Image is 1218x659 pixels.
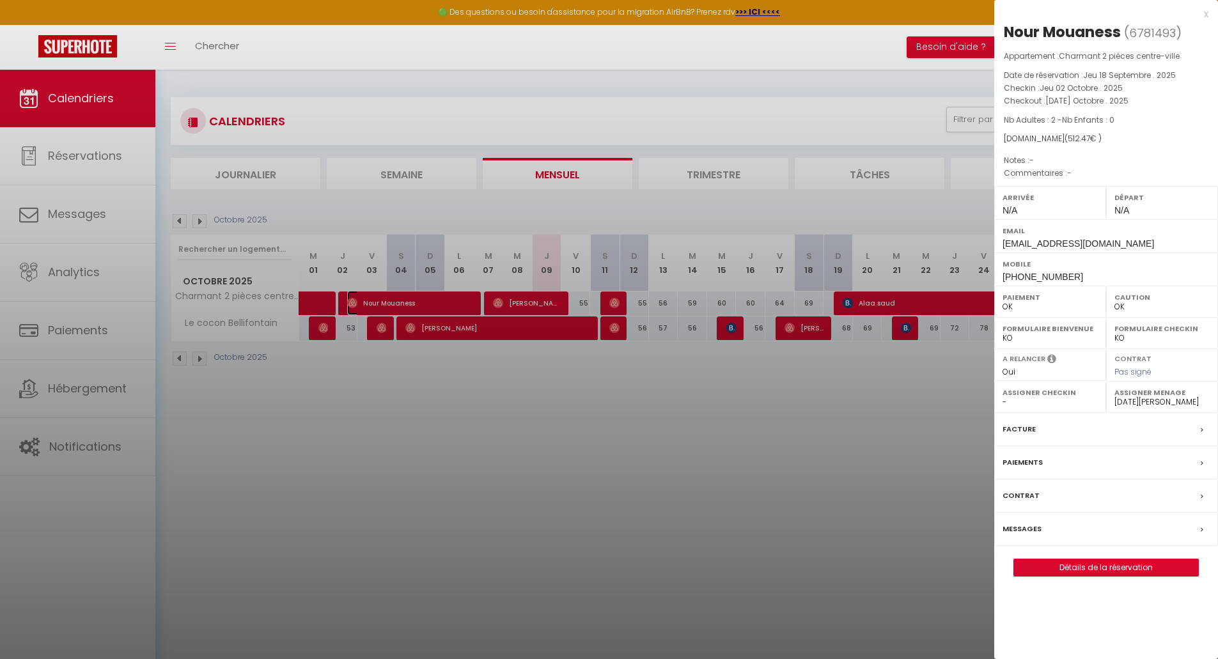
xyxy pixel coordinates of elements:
[1114,291,1210,304] label: Caution
[1003,238,1154,249] span: [EMAIL_ADDRESS][DOMAIN_NAME]
[1114,205,1129,215] span: N/A
[1003,291,1098,304] label: Paiement
[1114,386,1210,399] label: Assigner Menage
[1004,95,1208,107] p: Checkout :
[1003,489,1040,502] label: Contrat
[1013,559,1199,577] button: Détails de la réservation
[1040,82,1123,93] span: Jeu 02 Octobre . 2025
[1003,224,1210,237] label: Email
[1068,133,1090,144] span: 512.47
[1003,258,1210,270] label: Mobile
[1004,167,1208,180] p: Commentaires :
[1003,191,1098,204] label: Arrivée
[1083,70,1176,81] span: Jeu 18 Septembre . 2025
[1124,24,1182,42] span: ( )
[1003,456,1043,469] label: Paiements
[1003,272,1083,282] span: [PHONE_NUMBER]
[1045,95,1128,106] span: [DATE] Octobre . 2025
[1129,25,1176,41] span: 6781493
[1003,423,1036,436] label: Facture
[1003,386,1098,399] label: Assigner Checkin
[1004,114,1114,125] span: Nb Adultes : 2 -
[994,6,1208,22] div: x
[1114,191,1210,204] label: Départ
[1029,155,1034,166] span: -
[1059,50,1180,61] span: Charmant 2 pièces centre-ville
[1047,353,1056,368] i: Sélectionner OUI si vous souhaiter envoyer les séquences de messages post-checkout
[1004,154,1208,167] p: Notes :
[1003,522,1042,536] label: Messages
[1062,114,1114,125] span: Nb Enfants : 0
[1003,205,1017,215] span: N/A
[1114,366,1152,377] span: Pas signé
[1004,69,1208,82] p: Date de réservation :
[1114,322,1210,335] label: Formulaire Checkin
[1004,50,1208,63] p: Appartement :
[1014,559,1198,576] a: Détails de la réservation
[1067,167,1072,178] span: -
[1114,353,1152,362] label: Contrat
[1065,133,1102,144] span: ( € )
[1003,322,1098,335] label: Formulaire Bienvenue
[1003,353,1045,364] label: A relancer
[1004,133,1208,145] div: [DOMAIN_NAME]
[1004,22,1121,42] div: Nour Mouaness
[1004,82,1208,95] p: Checkin :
